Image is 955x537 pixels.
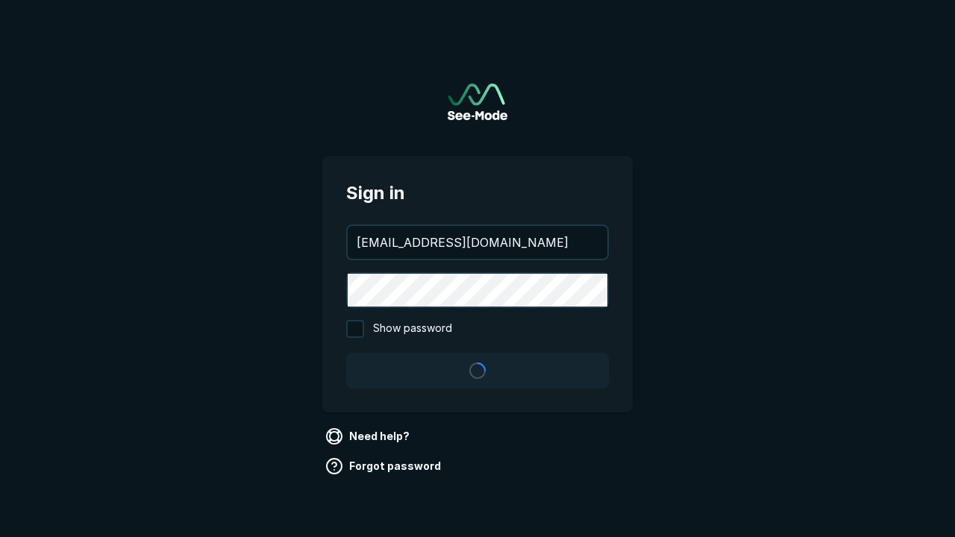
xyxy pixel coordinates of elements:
img: See-Mode Logo [448,84,507,120]
span: Show password [373,320,452,338]
input: your@email.com [348,226,607,259]
a: Need help? [322,424,416,448]
span: Sign in [346,180,609,207]
a: Go to sign in [448,84,507,120]
a: Forgot password [322,454,447,478]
